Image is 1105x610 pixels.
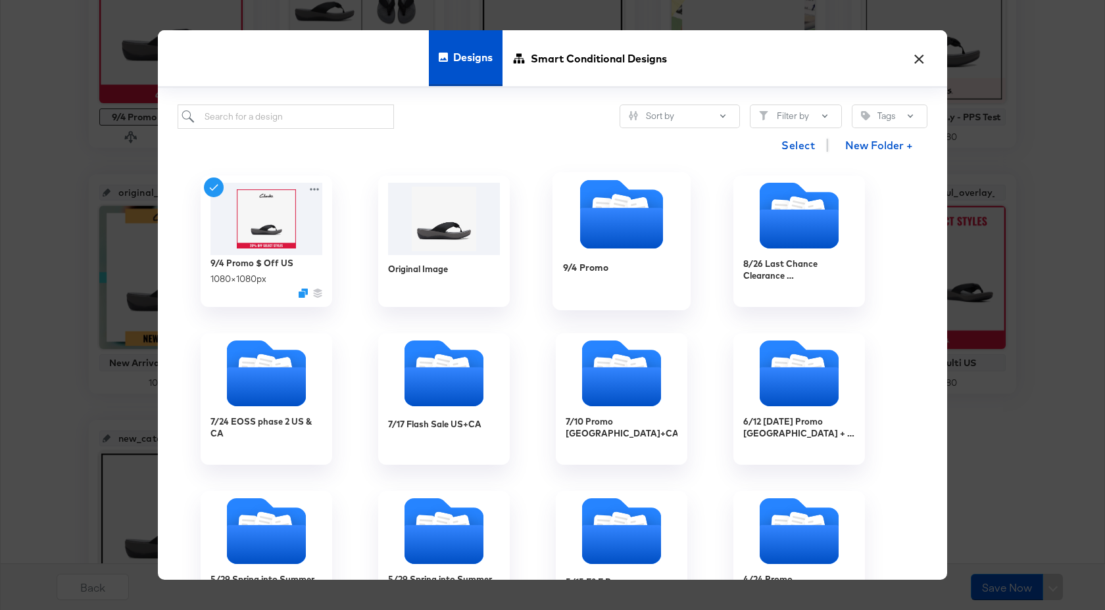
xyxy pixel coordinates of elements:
div: 6/12 [DATE] Promo [GEOGRAPHIC_DATA] + CA [743,415,855,439]
svg: Folder [556,340,687,406]
div: 5/29 Spring into Summer Promo CA [210,573,322,597]
div: 7/10 Promo [GEOGRAPHIC_DATA]+CA [556,333,687,465]
svg: Folder [201,340,332,406]
svg: Folder [552,179,691,248]
button: Select [776,132,820,158]
svg: Sliders [629,111,638,120]
div: 7/24 EOSS phase 2 US & CA [210,415,322,439]
div: 9/4 Promo $ Off US [210,257,293,270]
div: 7/17 Flash Sale US+CA [378,333,510,465]
div: 4/24 Promo [GEOGRAPHIC_DATA]+CA [743,573,855,597]
div: 5/15 F&F Promo [566,576,633,588]
svg: Folder [378,340,510,406]
div: 7/17 Flash Sale US+CA [388,418,481,431]
svg: Folder [733,340,865,406]
svg: Folder [733,498,865,564]
div: 9/4 Promo [552,172,691,310]
div: 8/26 Last Chance Clearance [GEOGRAPHIC_DATA] & [GEOGRAPHIC_DATA] [743,257,855,281]
div: 9/4 Promo $ Off US1080×1080pxDuplicate [201,176,332,307]
div: 9/4 Promo [563,261,608,273]
button: FilterFilter by [750,105,842,128]
div: 1080 × 1080 px [210,273,266,285]
svg: Folder [733,183,865,248]
span: Smart Conditional Designs [531,30,667,87]
svg: Folder [556,498,687,564]
svg: Tag [861,111,870,120]
button: × [907,43,931,67]
svg: Folder [201,498,332,564]
div: 5/29 Spring into Summer Promo US [388,573,500,597]
div: Original Image [378,176,510,307]
input: Search for a design [178,105,394,129]
div: 6/12 [DATE] Promo [GEOGRAPHIC_DATA] + CA [733,333,865,465]
svg: Filter [759,111,768,120]
span: Designs [453,28,493,86]
svg: Folder [378,498,510,564]
img: 0vsclB7Irs4DMQXYdSiBuA.jpg [210,183,322,255]
div: 7/24 EOSS phase 2 US & CA [201,333,332,465]
svg: Duplicate [299,289,308,298]
button: SlidersSort by [620,105,740,128]
div: 7/10 Promo [GEOGRAPHIC_DATA]+CA [566,415,677,439]
div: 8/26 Last Chance Clearance [GEOGRAPHIC_DATA] & [GEOGRAPHIC_DATA] [733,176,865,307]
span: Select [781,136,815,154]
img: 26124905_GW_1 [388,183,500,255]
button: TagTags [852,105,927,128]
div: Original Image [388,263,448,275]
button: New Folder + [834,134,924,159]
